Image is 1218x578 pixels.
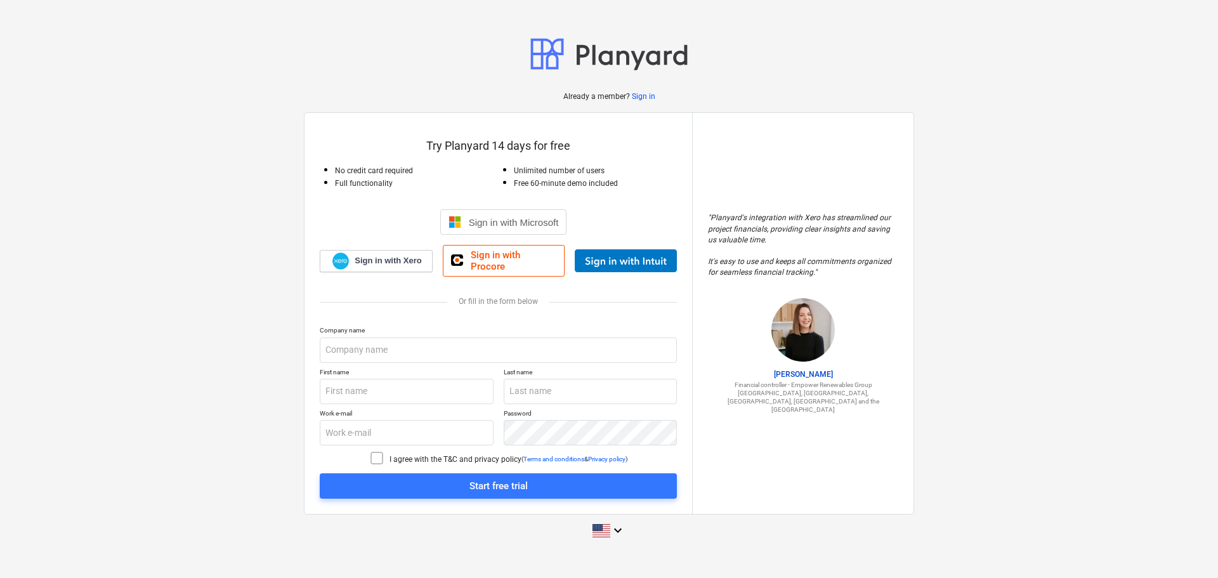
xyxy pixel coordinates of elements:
a: Terms and conditions [523,456,584,463]
p: Unlimited number of users [514,166,678,176]
a: Sign in with Xero [320,250,433,272]
p: Financial controller - Empower Renewables Group [708,381,898,389]
p: Last name [504,368,678,379]
a: Privacy policy [588,456,625,463]
p: First name [320,368,494,379]
div: Or fill in the form below [320,297,677,306]
img: Microsoft logo [449,216,461,228]
p: ( & ) [521,455,627,463]
p: " Planyard's integration with Xero has streamlined our project financials, providing clear insigh... [708,213,898,278]
p: Free 60-minute demo included [514,178,678,189]
span: Sign in with Procore [471,249,556,272]
p: No credit card required [335,166,499,176]
p: Try Planyard 14 days for free [320,138,677,154]
input: Company name [320,338,677,363]
p: Full functionality [335,178,499,189]
p: [GEOGRAPHIC_DATA], [GEOGRAPHIC_DATA], [GEOGRAPHIC_DATA], [GEOGRAPHIC_DATA] and the [GEOGRAPHIC_DATA] [708,389,898,414]
p: Already a member? [563,91,632,102]
p: [PERSON_NAME] [708,369,898,380]
input: Last name [504,379,678,404]
div: Start free trial [469,478,528,494]
button: Start free trial [320,473,677,499]
p: Work e-mail [320,409,494,420]
input: First name [320,379,494,404]
img: Sharon Brown [771,298,835,362]
span: Sign in with Microsoft [469,217,559,228]
span: Sign in with Xero [355,255,421,266]
p: Password [504,409,678,420]
a: Sign in [632,91,655,102]
a: Sign in with Procore [443,245,565,277]
p: Company name [320,326,677,337]
input: Work e-mail [320,420,494,445]
i: keyboard_arrow_down [610,523,625,538]
p: I agree with the T&C and privacy policy [390,454,521,465]
img: Xero logo [332,253,349,270]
